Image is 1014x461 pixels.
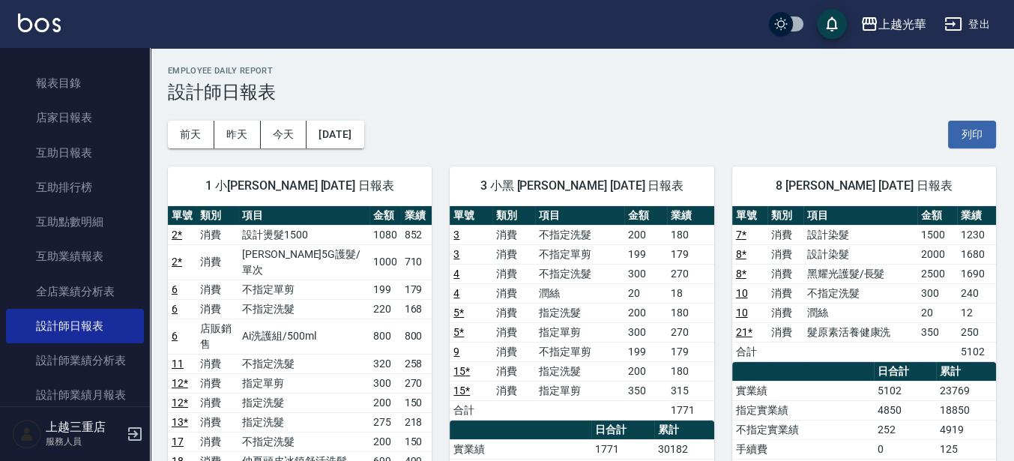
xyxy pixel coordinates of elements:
[654,439,714,459] td: 30182
[450,400,492,420] td: 合計
[732,400,874,420] td: 指定實業績
[767,206,803,226] th: 類別
[6,309,144,343] a: 設計師日報表
[196,412,238,432] td: 消費
[6,100,144,135] a: 店家日報表
[401,373,432,393] td: 270
[6,170,144,205] a: 互助排行榜
[854,9,932,40] button: 上越光華
[6,66,144,100] a: 報表目錄
[196,225,238,244] td: 消費
[917,225,956,244] td: 1500
[667,225,714,244] td: 180
[535,381,624,400] td: 指定單剪
[767,322,803,342] td: 消費
[957,206,996,226] th: 業績
[732,381,874,400] td: 實業績
[369,299,401,319] td: 220
[401,354,432,373] td: 258
[196,393,238,412] td: 消費
[196,206,238,226] th: 類別
[492,361,535,381] td: 消費
[957,342,996,361] td: 5102
[667,206,714,226] th: 業績
[492,244,535,264] td: 消費
[450,206,713,421] table: a dense table
[874,400,936,420] td: 4850
[535,225,624,244] td: 不指定洗髮
[917,264,956,283] td: 2500
[535,342,624,361] td: 不指定單剪
[803,206,917,226] th: 項目
[369,412,401,432] td: 275
[535,206,624,226] th: 項目
[450,206,492,226] th: 單號
[369,354,401,373] td: 320
[369,244,401,280] td: 1000
[453,346,459,358] a: 9
[667,264,714,283] td: 270
[803,225,917,244] td: 設計染髮
[874,420,936,439] td: 252
[12,419,42,449] img: Person
[957,283,996,303] td: 240
[767,283,803,303] td: 消費
[936,381,996,400] td: 23769
[624,342,667,361] td: 199
[401,319,432,354] td: 800
[535,264,624,283] td: 不指定洗髮
[369,225,401,244] td: 1080
[196,244,238,280] td: 消費
[767,244,803,264] td: 消費
[917,303,956,322] td: 20
[535,244,624,264] td: 不指定單剪
[736,287,748,299] a: 10
[453,287,459,299] a: 4
[6,239,144,274] a: 互助業績報表
[369,432,401,451] td: 200
[401,206,432,226] th: 業績
[369,393,401,412] td: 200
[624,381,667,400] td: 350
[6,378,144,412] a: 設計師業績月報表
[238,299,369,319] td: 不指定洗髮
[214,121,261,148] button: 昨天
[492,206,535,226] th: 類別
[936,362,996,382] th: 累計
[168,82,996,103] h3: 設計師日報表
[732,439,874,459] td: 手續費
[401,432,432,451] td: 150
[238,373,369,393] td: 指定單剪
[238,225,369,244] td: 設計燙髮1500
[803,303,917,322] td: 潤絲
[624,264,667,283] td: 300
[957,322,996,342] td: 250
[238,432,369,451] td: 不指定洗髮
[591,439,654,459] td: 1771
[732,206,768,226] th: 單號
[468,178,695,193] span: 3 小黑 [PERSON_NAME] [DATE] 日報表
[369,373,401,393] td: 300
[936,420,996,439] td: 4919
[492,322,535,342] td: 消費
[817,9,847,39] button: save
[667,361,714,381] td: 180
[401,244,432,280] td: 710
[767,303,803,322] td: 消費
[453,229,459,241] a: 3
[18,13,61,32] img: Logo
[401,412,432,432] td: 218
[535,361,624,381] td: 指定洗髮
[750,178,978,193] span: 8 [PERSON_NAME] [DATE] 日報表
[238,280,369,299] td: 不指定單剪
[238,393,369,412] td: 指定洗髮
[196,319,238,354] td: 店販銷售
[624,303,667,322] td: 200
[957,303,996,322] td: 12
[874,362,936,382] th: 日合計
[535,303,624,322] td: 指定洗髮
[874,439,936,459] td: 0
[492,225,535,244] td: 消費
[172,303,178,315] a: 6
[767,264,803,283] td: 消費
